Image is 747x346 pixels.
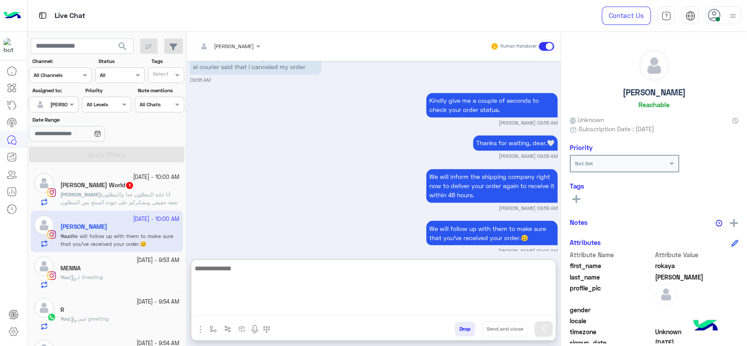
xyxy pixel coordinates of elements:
small: [PERSON_NAME] 09:59 AM [499,205,558,212]
img: WhatsApp [47,313,56,322]
p: 28/9/2025, 9:59 AM [426,169,558,203]
img: hulul-logo.png [690,311,721,342]
p: 28/9/2025, 10:00 AM [426,220,558,245]
span: timezone [570,327,653,336]
img: notes [715,220,722,227]
h5: [PERSON_NAME] [623,87,686,98]
span: null [655,305,739,315]
img: add [730,219,738,227]
img: send attachment [195,324,206,335]
button: Apply Filters [29,147,184,162]
span: چنى greeting [70,315,109,322]
img: defaultAdmin.png [655,283,677,305]
label: Status [98,57,144,65]
img: select flow [210,325,217,332]
h5: MENNA [60,265,81,272]
button: Drop [455,322,475,336]
p: 28/9/2025, 9:59 AM [473,135,558,150]
img: Logo [4,7,21,25]
button: create order [235,322,249,336]
b: Not Set [575,160,593,167]
span: 1 [126,182,133,189]
img: send voice note [249,324,260,335]
img: Instagram [47,271,56,280]
img: Trigger scenario [224,325,231,332]
button: select flow [206,322,221,336]
label: Date Range [32,116,130,124]
img: make a call [263,326,270,333]
span: locale [570,316,653,325]
span: Attribute Name [570,250,653,259]
span: first_name [570,261,653,270]
span: [PERSON_NAME] [214,43,254,49]
img: tab [661,11,671,21]
span: search [117,41,128,52]
span: last_name [570,273,653,282]
b: : [60,191,102,198]
p: Live Chat [55,10,85,22]
img: tab [37,10,48,21]
button: Send and close [482,322,528,336]
span: Subscription Date : [DATE] [579,124,654,133]
h6: Notes [570,218,588,226]
span: You [60,274,69,280]
h6: Priority [570,143,593,151]
span: You [60,315,69,322]
h6: Tags [570,182,738,190]
small: 09:55 AM [190,77,210,84]
img: create order [238,325,245,332]
img: defaultAdmin.png [639,51,669,80]
label: Channel: [32,57,91,65]
span: rokaya [655,261,739,270]
label: Note mentions [138,87,183,94]
span: [PERSON_NAME] [60,191,101,198]
small: [PERSON_NAME] 10:00 AM [498,247,558,254]
small: [DATE] - 10:00 AM [133,173,179,182]
small: [PERSON_NAME] 09:55 AM [499,119,558,126]
img: 317874714732967 [4,38,19,54]
p: 28/9/2025, 9:55 AM [426,93,558,117]
a: Contact Us [602,7,651,25]
span: ahmed [655,273,739,282]
img: defaultAdmin.png [34,173,54,193]
span: Attribute Value [655,250,739,259]
span: null [655,316,739,325]
h6: Reachable [638,101,670,108]
small: Human Handover [500,43,537,50]
label: Tags [151,57,183,65]
img: defaultAdmin.png [34,298,54,318]
img: profile [727,10,738,21]
label: Assigned to: [32,87,77,94]
span: gender [570,305,653,315]
img: send message [539,325,548,333]
span: J Greeting [70,274,103,280]
span: Unknown [570,115,604,124]
span: أنا حابة البنطلون جدا والبنطلون تحفة حقيقى وبشكركم على جودة المنتج بس البنطلون ضايقنى جدا علشان م... [60,191,178,229]
span: profile_pic [570,283,653,304]
img: defaultAdmin.png [34,98,46,111]
a: tab [657,7,675,25]
button: Trigger scenario [221,322,235,336]
img: tab [685,11,695,21]
h5: Monita’s World [60,182,134,189]
img: Instagram [47,188,56,197]
button: search [112,38,133,57]
span: Unknown [655,327,739,336]
p: 28/9/2025, 9:55 AM [190,50,321,74]
b: : [60,315,70,322]
h6: Attributes [570,238,601,246]
small: [DATE] - 9:54 AM [137,298,179,306]
img: defaultAdmin.png [34,256,54,276]
h5: R [60,306,64,314]
b: : [60,274,70,280]
small: [PERSON_NAME] 09:59 AM [499,153,558,160]
label: Priority [85,87,130,94]
small: [DATE] - 9:53 AM [137,256,179,265]
div: Select [151,70,168,80]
